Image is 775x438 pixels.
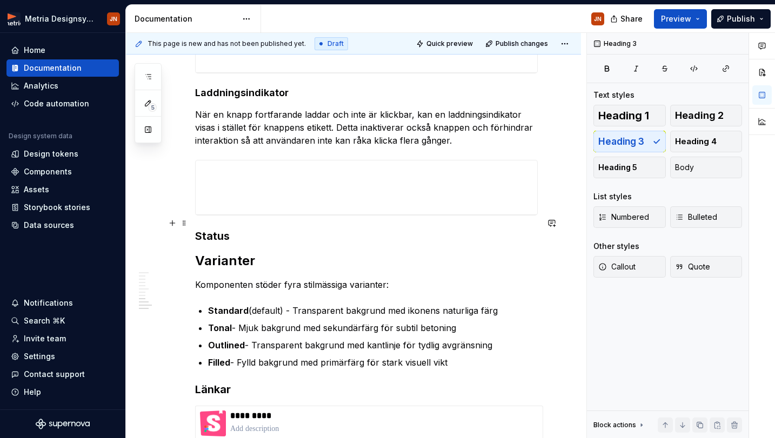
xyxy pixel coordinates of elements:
span: Heading 1 [598,110,649,121]
a: Components [6,163,119,180]
span: Heading 5 [598,162,637,173]
div: Data sources [24,220,74,231]
button: Search ⌘K [6,312,119,329]
button: Quote [670,256,743,278]
div: Analytics [24,80,58,91]
span: Share [620,14,643,24]
p: - Transparent bakgrund med kantlinje för tydlig avgränsning [208,339,538,352]
span: Bulleted [675,212,717,223]
button: Heading 5 [593,157,666,178]
button: Quick preview [413,36,478,51]
button: Share [605,9,650,29]
h4: Laddningsindikator [195,86,538,99]
a: Assets [6,181,119,198]
button: Publish [711,9,771,29]
div: Home [24,45,45,56]
span: Heading 2 [675,110,724,121]
span: 5 [148,103,157,112]
button: Bulleted [670,206,743,228]
a: Documentation [6,59,119,77]
div: Settings [24,351,55,362]
img: fcc7d103-c4a6-47df-856c-21dae8b51a16.png [8,12,21,25]
button: Body [670,157,743,178]
span: Preview [661,14,691,24]
p: - Fylld bakgrund med primärfärg för stark visuell vikt [208,356,538,369]
div: List styles [593,191,632,202]
img: f79f9c19-2d1d-4197-b7d9-cc3ea8c3963a.png [200,410,226,436]
span: Publish changes [496,39,548,48]
button: Heading 1 [593,105,666,126]
div: Storybook stories [24,202,90,213]
button: Numbered [593,206,666,228]
div: Design tokens [24,149,78,159]
div: Components [24,166,72,177]
p: När en knapp fortfarande laddar och inte är klickbar, kan en laddningsindikator visas i stället f... [195,108,538,147]
div: Notifications [24,298,73,308]
a: Storybook stories [6,199,119,216]
button: Preview [654,9,707,29]
div: Search ⌘K [24,315,65,326]
div: Other styles [593,241,639,252]
strong: Tonal [208,322,232,333]
button: Notifications [6,294,119,312]
a: Invite team [6,330,119,347]
a: Code automation [6,95,119,112]
span: Quick preview [426,39,473,48]
svg: Supernova Logo [36,419,90,429]
div: Assets [24,184,49,195]
button: Callout [593,256,666,278]
div: Documentation [24,63,82,73]
div: JN [594,15,602,23]
div: JN [110,15,117,23]
div: Metria Designsystem [25,14,94,24]
h3: Länkar [195,382,538,397]
div: Documentation [135,14,237,24]
a: Data sources [6,217,119,234]
p: Komponenten stöder fyra stilmässiga varianter: [195,278,538,291]
div: Block actions [593,421,636,429]
span: Body [675,162,694,173]
span: Quote [675,261,710,272]
a: Analytics [6,77,119,95]
div: Block actions [593,417,646,433]
div: Design system data [9,132,72,140]
span: Heading 4 [675,136,717,147]
strong: Standard [208,305,249,316]
p: (default) - Transparent bakgrund med ikonens naturliga färg [208,304,538,317]
button: Metria DesignsystemJN [2,7,123,30]
button: Heading 2 [670,105,743,126]
p: - Mjuk bakgrund med sekundärfärg för subtil betoning [208,321,538,334]
span: Callout [598,261,636,272]
a: Home [6,42,119,59]
div: Code automation [24,98,89,109]
strong: Outlined [208,340,245,351]
span: Numbered [598,212,649,223]
button: Heading 4 [670,131,743,152]
button: Help [6,383,119,401]
div: Contact support [24,369,85,380]
strong: Filled [208,357,230,368]
button: Publish changes [482,36,553,51]
span: This page is new and has not been published yet. [148,39,306,48]
div: Invite team [24,333,66,344]
h2: Varianter [195,252,538,269]
span: Publish [727,14,755,24]
span: Draft [328,39,344,48]
div: Help [24,387,41,397]
button: Contact support [6,366,119,383]
h3: Status [195,228,538,244]
a: Settings [6,348,119,365]
div: Text styles [593,90,634,100]
a: Design tokens [6,145,119,163]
